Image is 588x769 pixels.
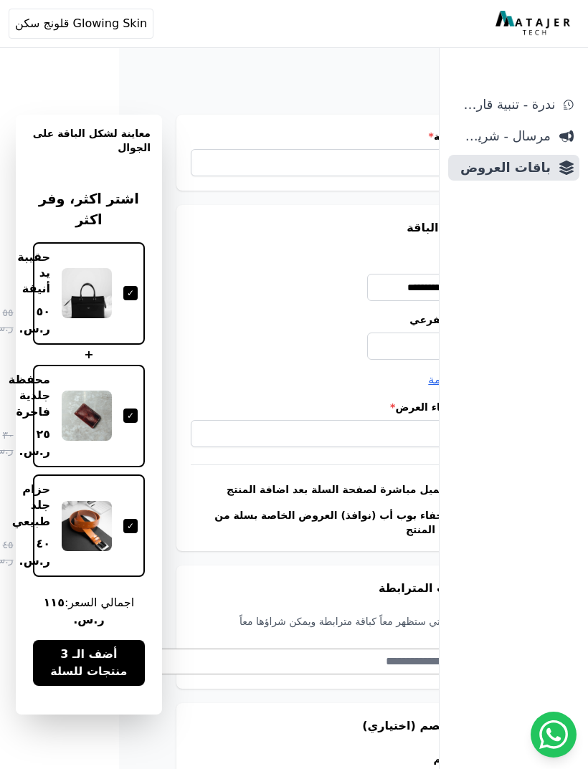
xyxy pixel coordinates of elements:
[15,15,147,32] span: Glowing Skin قلونج سكن
[131,653,482,670] textarea: Search
[191,717,486,735] h3: إضافة خصم (اختياري)
[495,11,574,37] img: MatajerTech Logo
[17,249,50,297] div: حقيبة يد أنيقة
[191,312,486,327] label: العنوان الفرعي
[337,752,486,766] label: نوع الخصم
[454,158,551,178] span: باقات العروض
[9,372,50,420] div: محفظة جلدية فاخرة
[33,594,145,629] span: اجمالي السعر:
[33,640,145,686] button: أضف الـ 3 منتجات للسلة
[62,268,112,318] img: حقيبة يد أنيقة
[428,373,486,386] span: أضف ترجمة
[44,596,105,626] b: ١١٥ ر.س.
[12,482,50,530] div: حزام جلد طبيعي
[191,129,486,143] label: اسم الباقة
[62,391,112,441] img: محفظة جلدية فاخرة
[227,482,475,497] label: خذ العميل مباشرة لصفحة السلة بعد اضافة المنتج
[454,95,555,115] span: ندرة - تنبية قارب علي النفاذ
[428,371,486,388] button: أضف ترجمة
[19,426,50,460] span: ٢٥ ر.س.
[191,219,486,237] h3: إعدادات الباقة
[191,580,486,597] h3: المنتجات المترابطة
[33,346,145,363] div: +
[44,646,133,680] span: أضف الـ 3 منتجات للسلة
[9,9,153,39] button: Glowing Skin قلونج سكن
[196,508,475,537] label: قم باخفاء بوب أب (نوافذ) العروض الخاصة بسلة من صفحة المنتج
[191,614,486,629] p: المنتجات التي ستظهر معاً كباقة مترابطة ويمكن شراؤها معاً
[27,126,151,172] h3: معاينة لشكل الباقة على الجوال
[19,303,50,338] span: ٥٠ ر.س.
[33,189,145,231] h3: اشتر اكثر، وفر اكثر
[454,126,551,146] span: مرسال - شريط دعاية
[62,501,112,551] img: حزام جلد طبيعي
[191,254,486,268] label: العنوان
[191,400,486,414] label: تاريخ انتهاء العرض
[19,535,50,570] span: ٤٠ ر.س.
